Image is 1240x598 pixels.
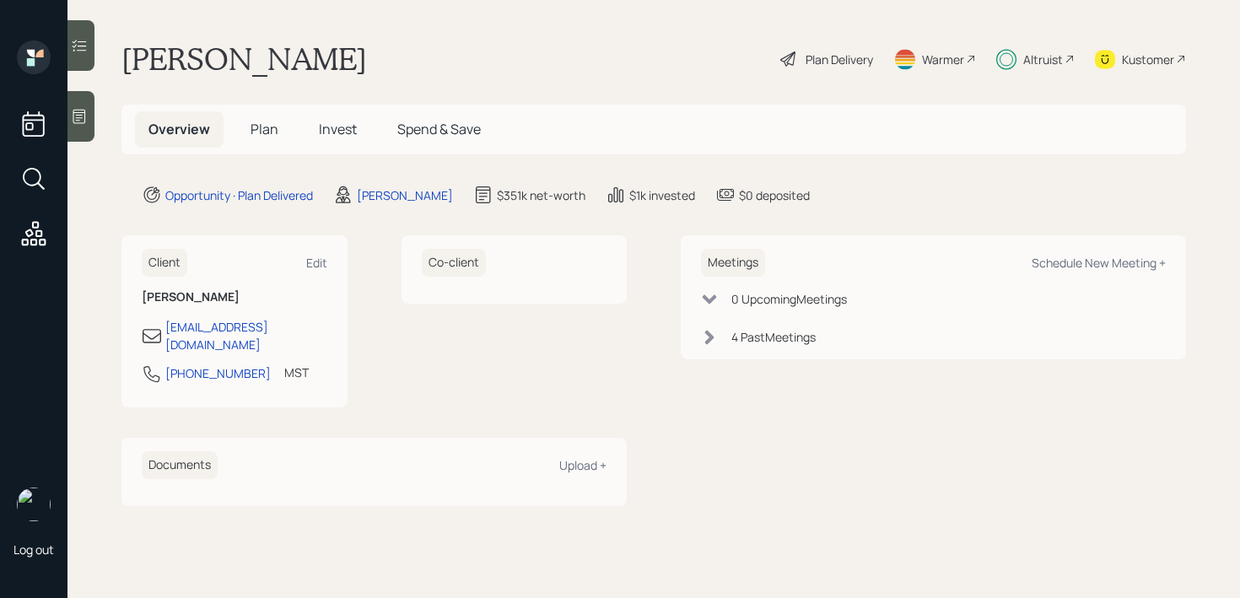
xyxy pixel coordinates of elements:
[148,120,210,138] span: Overview
[922,51,964,68] div: Warmer
[739,186,810,204] div: $0 deposited
[629,186,695,204] div: $1k invested
[319,120,357,138] span: Invest
[1122,51,1174,68] div: Kustomer
[397,120,481,138] span: Spend & Save
[422,249,486,277] h6: Co-client
[251,120,278,138] span: Plan
[497,186,585,204] div: $351k net-worth
[1023,51,1063,68] div: Altruist
[165,186,313,204] div: Opportunity · Plan Delivered
[357,186,453,204] div: [PERSON_NAME]
[13,541,54,558] div: Log out
[142,249,187,277] h6: Client
[121,40,367,78] h1: [PERSON_NAME]
[306,255,327,271] div: Edit
[1032,255,1166,271] div: Schedule New Meeting +
[701,249,765,277] h6: Meetings
[165,318,327,353] div: [EMAIL_ADDRESS][DOMAIN_NAME]
[559,457,607,473] div: Upload +
[806,51,873,68] div: Plan Delivery
[284,364,309,381] div: MST
[165,364,271,382] div: [PHONE_NUMBER]
[17,488,51,521] img: retirable_logo.png
[142,290,327,304] h6: [PERSON_NAME]
[731,290,847,308] div: 0 Upcoming Meeting s
[731,328,816,346] div: 4 Past Meeting s
[142,451,218,479] h6: Documents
